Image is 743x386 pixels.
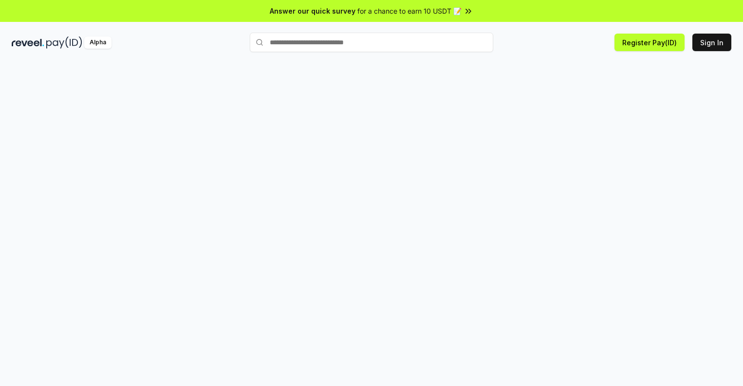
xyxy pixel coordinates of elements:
[12,37,44,49] img: reveel_dark
[614,34,685,51] button: Register Pay(ID)
[357,6,462,16] span: for a chance to earn 10 USDT 📝
[270,6,355,16] span: Answer our quick survey
[46,37,82,49] img: pay_id
[692,34,731,51] button: Sign In
[84,37,111,49] div: Alpha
